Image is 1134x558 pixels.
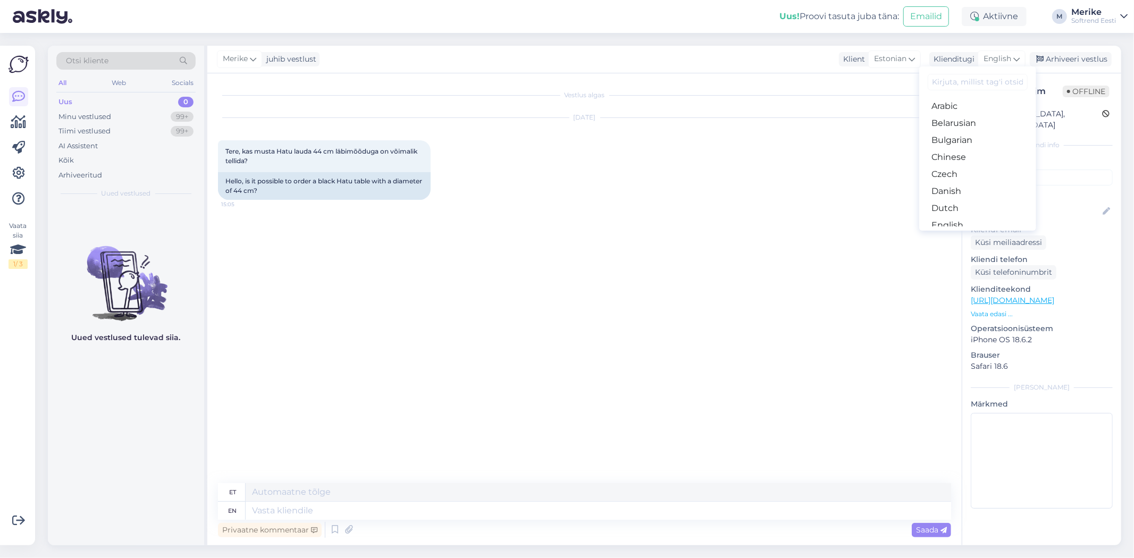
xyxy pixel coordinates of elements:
[971,309,1113,319] p: Vaata edasi ...
[919,166,1036,183] a: Czech
[1063,86,1110,97] span: Offline
[971,190,1113,201] p: Kliendi nimi
[1030,52,1112,66] div: Arhiveeri vestlus
[984,53,1011,65] span: English
[971,350,1113,361] p: Brauser
[218,113,951,122] div: [DATE]
[971,140,1113,150] div: Kliendi info
[110,76,129,90] div: Web
[919,200,1036,217] a: Dutch
[971,334,1113,345] p: iPhone OS 18.6.2
[58,170,102,181] div: Arhiveeritud
[58,155,74,166] div: Kõik
[9,259,28,269] div: 1 / 3
[919,217,1036,234] a: English
[1071,16,1116,25] div: Softrend Eesti
[58,126,111,137] div: Tiimi vestlused
[262,54,316,65] div: juhib vestlust
[229,502,237,520] div: en
[971,399,1113,410] p: Märkmed
[919,132,1036,149] a: Bulgarian
[971,254,1113,265] p: Kliendi telefon
[102,189,151,198] span: Uued vestlused
[929,54,975,65] div: Klienditugi
[971,206,1101,217] input: Lisa nimi
[919,115,1036,132] a: Belarusian
[223,53,248,65] span: Merike
[919,98,1036,115] a: Arabic
[974,108,1102,131] div: [GEOGRAPHIC_DATA], [GEOGRAPHIC_DATA]
[919,183,1036,200] a: Danish
[971,156,1113,167] p: Kliendi tag'id
[779,10,899,23] div: Proovi tasuta juba täna:
[962,7,1027,26] div: Aktiivne
[928,74,1028,90] input: Kirjuta, millist tag'i otsid
[66,55,108,66] span: Otsi kliente
[971,265,1056,280] div: Küsi telefoninumbrit
[971,323,1113,334] p: Operatsioonisüsteem
[221,200,261,208] span: 15:05
[916,525,947,535] span: Saada
[971,235,1046,250] div: Küsi meiliaadressi
[1071,8,1128,25] a: MerikeSoftrend Eesti
[839,54,865,65] div: Klient
[48,227,204,323] img: No chats
[1052,9,1067,24] div: M
[903,6,949,27] button: Emailid
[178,97,194,107] div: 0
[971,284,1113,295] p: Klienditeekond
[72,332,181,343] p: Uued vestlused tulevad siia.
[225,147,419,165] span: Tere, kas musta Hatu lauda 44 cm läbimõõduga on võimalik tellida?
[9,54,29,74] img: Askly Logo
[971,224,1113,235] p: Kliendi email
[218,90,951,100] div: Vestlus algas
[919,149,1036,166] a: Chinese
[58,141,98,151] div: AI Assistent
[229,483,236,501] div: et
[971,170,1113,185] input: Lisa tag
[171,126,194,137] div: 99+
[218,523,322,537] div: Privaatne kommentaar
[58,112,111,122] div: Minu vestlused
[171,112,194,122] div: 99+
[1071,8,1116,16] div: Merike
[56,76,69,90] div: All
[971,361,1113,372] p: Safari 18.6
[779,11,800,21] b: Uus!
[58,97,72,107] div: Uus
[971,295,1054,305] a: [URL][DOMAIN_NAME]
[874,53,906,65] span: Estonian
[9,221,28,269] div: Vaata siia
[218,172,431,200] div: Hello, is it possible to order a black Hatu table with a diameter of 44 cm?
[971,383,1113,392] div: [PERSON_NAME]
[170,76,196,90] div: Socials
